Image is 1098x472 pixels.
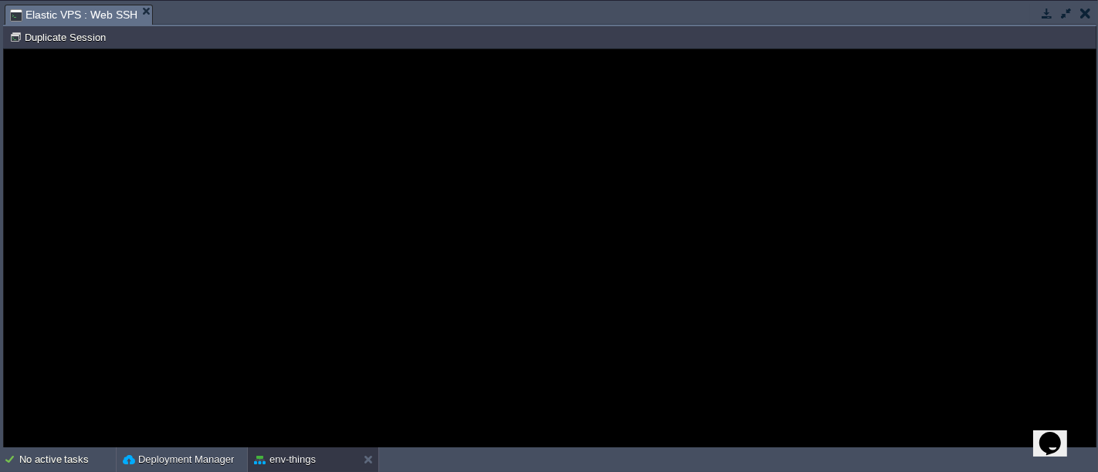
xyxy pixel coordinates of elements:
button: Duplicate Session [9,30,110,44]
iframe: chat widget [1033,410,1083,457]
button: env-things [254,452,316,467]
button: Deployment Manager [123,452,234,467]
div: No active tasks [19,447,116,472]
span: Elastic VPS : Web SSH [10,5,137,25]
